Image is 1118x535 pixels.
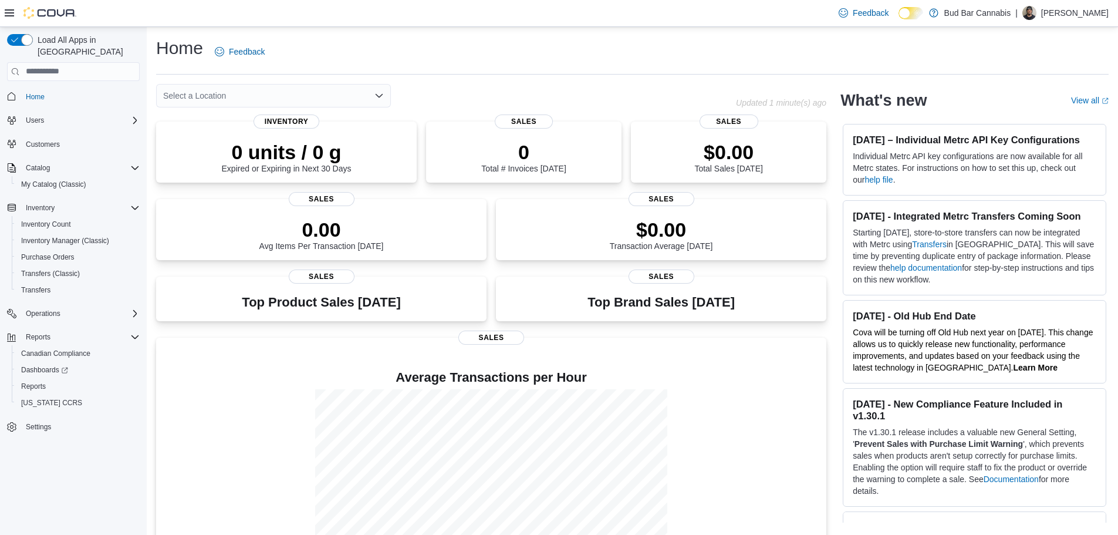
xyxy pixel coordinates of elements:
[222,140,352,173] div: Expired or Expiring in Next 30 Days
[610,218,713,251] div: Transaction Average [DATE]
[2,136,144,153] button: Customers
[16,283,140,297] span: Transfers
[1041,6,1109,20] p: [PERSON_NAME]
[26,422,51,432] span: Settings
[16,250,79,264] a: Purchase Orders
[21,113,140,127] span: Users
[16,363,140,377] span: Dashboards
[2,418,144,435] button: Settings
[853,310,1096,322] h3: [DATE] - Old Hub End Date
[16,346,140,361] span: Canadian Compliance
[21,161,55,175] button: Catalog
[495,115,553,129] span: Sales
[16,177,91,191] a: My Catalog (Classic)
[16,379,50,393] a: Reports
[21,349,90,358] span: Canadian Compliance
[16,396,87,410] a: [US_STATE] CCRS
[374,91,384,100] button: Open list of options
[853,7,889,19] span: Feedback
[16,234,114,248] a: Inventory Manager (Classic)
[222,140,352,164] p: 0 units / 0 g
[2,160,144,176] button: Catalog
[864,175,893,184] a: help file
[21,236,109,245] span: Inventory Manager (Classic)
[242,295,400,309] h3: Top Product Sales [DATE]
[229,46,265,58] span: Feedback
[16,396,140,410] span: Washington CCRS
[16,267,85,281] a: Transfers (Classic)
[1071,96,1109,105] a: View allExternal link
[21,137,65,152] a: Customers
[16,234,140,248] span: Inventory Manager (Classic)
[259,218,384,241] p: 0.00
[21,330,140,344] span: Reports
[2,112,144,129] button: Users
[840,91,927,110] h2: What's new
[853,134,1096,146] h3: [DATE] – Individual Metrc API Key Configurations
[26,163,50,173] span: Catalog
[21,253,75,262] span: Purchase Orders
[21,420,56,434] a: Settings
[694,140,762,164] p: $0.00
[1014,363,1058,372] a: Learn More
[21,161,140,175] span: Catalog
[853,398,1096,422] h3: [DATE] - New Compliance Feature Included in v1.30.1
[1015,6,1018,20] p: |
[16,250,140,264] span: Purchase Orders
[853,150,1096,186] p: Individual Metrc API key configurations are now available for all Metrc states. For instructions ...
[21,285,50,295] span: Transfers
[7,83,140,466] nav: Complex example
[21,180,86,189] span: My Catalog (Classic)
[700,115,758,129] span: Sales
[210,40,269,63] a: Feedback
[12,176,144,193] button: My Catalog (Classic)
[12,249,144,265] button: Purchase Orders
[16,267,140,281] span: Transfers (Classic)
[12,362,144,378] a: Dashboards
[21,201,140,215] span: Inventory
[12,282,144,298] button: Transfers
[899,7,923,19] input: Dark Mode
[854,439,1023,449] strong: Prevent Sales with Purchase Limit Warning
[16,177,140,191] span: My Catalog (Classic)
[21,365,68,375] span: Dashboards
[21,307,140,321] span: Operations
[26,309,60,318] span: Operations
[12,395,144,411] button: [US_STATE] CCRS
[289,192,354,206] span: Sales
[1022,6,1036,20] div: Eric B
[26,332,50,342] span: Reports
[26,92,45,102] span: Home
[26,140,60,149] span: Customers
[23,7,76,19] img: Cova
[33,34,140,58] span: Load All Apps in [GEOGRAPHIC_DATA]
[481,140,566,173] div: Total # Invoices [DATE]
[165,371,817,385] h4: Average Transactions per Hour
[481,140,566,164] p: 0
[26,203,55,213] span: Inventory
[21,220,71,229] span: Inventory Count
[21,90,49,104] a: Home
[12,345,144,362] button: Canadian Compliance
[853,328,1093,372] span: Cova will be turning off Old Hub next year on [DATE]. This change allows us to quickly release ne...
[12,233,144,249] button: Inventory Manager (Classic)
[16,363,73,377] a: Dashboards
[629,270,694,284] span: Sales
[21,307,65,321] button: Operations
[26,116,44,125] span: Users
[21,269,80,278] span: Transfers (Classic)
[694,140,762,173] div: Total Sales [DATE]
[2,329,144,345] button: Reports
[1102,97,1109,105] svg: External link
[12,265,144,282] button: Transfers (Classic)
[853,210,1096,222] h3: [DATE] - Integrated Metrc Transfers Coming Soon
[736,98,826,107] p: Updated 1 minute(s) ago
[16,217,76,231] a: Inventory Count
[12,378,144,395] button: Reports
[853,227,1096,285] p: Starting [DATE], store-to-store transfers can now be integrated with Metrc using in [GEOGRAPHIC_D...
[629,192,694,206] span: Sales
[12,216,144,233] button: Inventory Count
[21,382,46,391] span: Reports
[2,88,144,105] button: Home
[2,200,144,216] button: Inventory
